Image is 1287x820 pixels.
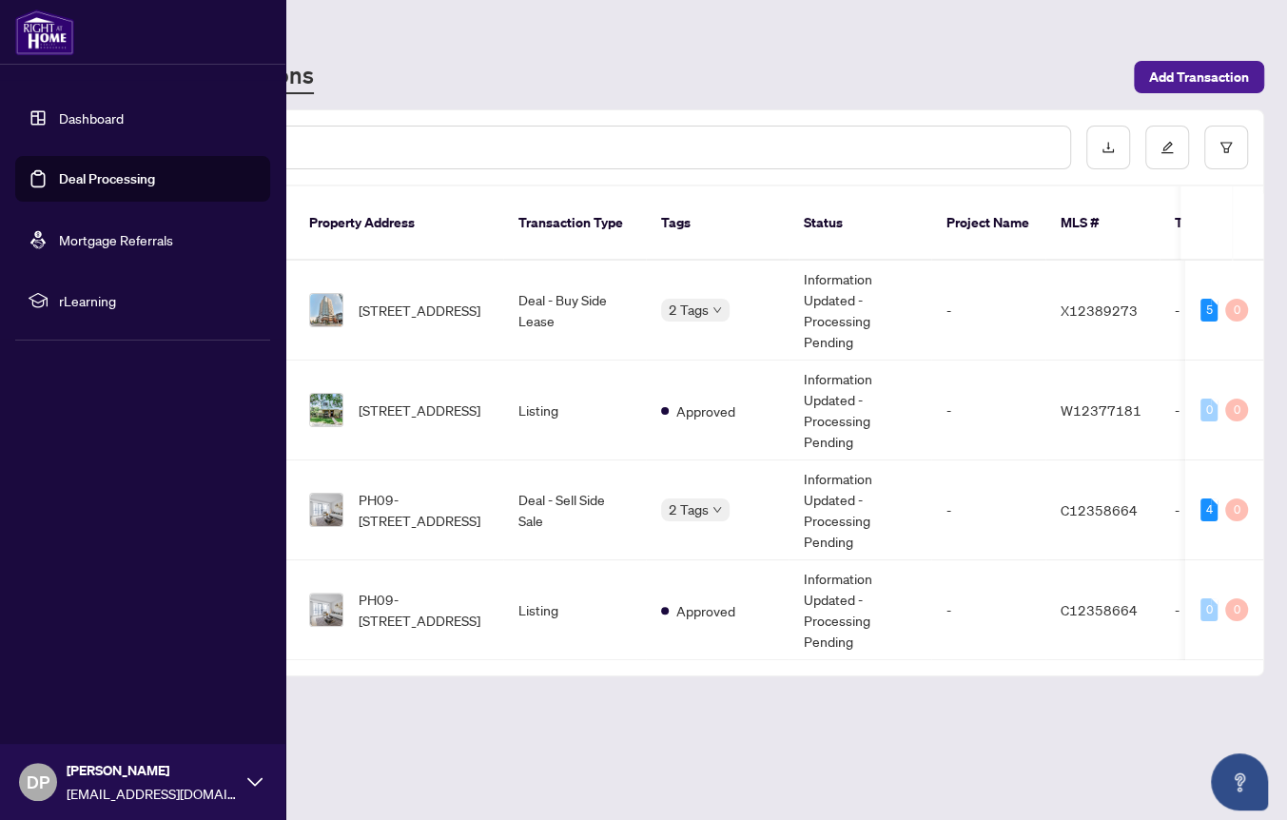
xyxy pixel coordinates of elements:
[1200,399,1218,421] div: 0
[59,170,155,187] a: Deal Processing
[789,361,931,460] td: Information Updated - Processing Pending
[789,460,931,560] td: Information Updated - Processing Pending
[59,109,124,127] a: Dashboard
[359,589,488,631] span: PH09-[STREET_ADDRESS]
[646,186,789,261] th: Tags
[503,460,646,560] td: Deal - Sell Side Sale
[1149,62,1249,92] span: Add Transaction
[310,294,342,326] img: thumbnail-img
[1160,141,1174,154] span: edit
[15,10,74,55] img: logo
[503,560,646,660] td: Listing
[1225,498,1248,521] div: 0
[1219,141,1233,154] span: filter
[67,760,238,781] span: [PERSON_NAME]
[669,299,709,321] span: 2 Tags
[359,489,488,531] span: PH09-[STREET_ADDRESS]
[1200,299,1218,322] div: 5
[1211,753,1268,810] button: Open asap
[503,261,646,361] td: Deal - Buy Side Lease
[1225,598,1248,621] div: 0
[1102,141,1115,154] span: download
[1200,498,1218,521] div: 4
[1061,302,1138,319] span: X12389273
[789,560,931,660] td: Information Updated - Processing Pending
[1086,126,1130,169] button: download
[789,186,931,261] th: Status
[676,600,735,621] span: Approved
[1204,126,1248,169] button: filter
[1200,598,1218,621] div: 0
[503,361,646,460] td: Listing
[503,186,646,261] th: Transaction Type
[789,261,931,361] td: Information Updated - Processing Pending
[59,290,257,311] span: rLearning
[1061,601,1138,618] span: C12358664
[359,400,480,420] span: [STREET_ADDRESS]
[1045,186,1160,261] th: MLS #
[1145,126,1189,169] button: edit
[359,300,480,321] span: [STREET_ADDRESS]
[1061,401,1141,419] span: W12377181
[1061,501,1138,518] span: C12358664
[310,494,342,526] img: thumbnail-img
[669,498,709,520] span: 2 Tags
[931,361,1045,460] td: -
[310,394,342,426] img: thumbnail-img
[676,400,735,421] span: Approved
[931,460,1045,560] td: -
[59,231,173,248] a: Mortgage Referrals
[67,783,238,804] span: [EMAIL_ADDRESS][DOMAIN_NAME]
[27,769,49,795] span: DP
[294,186,503,261] th: Property Address
[931,560,1045,660] td: -
[712,305,722,315] span: down
[1225,299,1248,322] div: 0
[310,594,342,626] img: thumbnail-img
[931,186,1045,261] th: Project Name
[1225,399,1248,421] div: 0
[1134,61,1264,93] button: Add Transaction
[931,261,1045,361] td: -
[712,505,722,515] span: down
